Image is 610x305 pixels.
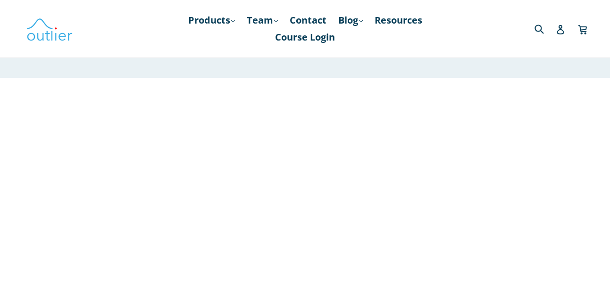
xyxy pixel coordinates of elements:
img: Outlier Linguistics [26,15,73,42]
a: Products [184,12,240,29]
a: Course Login [270,29,340,46]
a: Contact [285,12,331,29]
input: Search [532,19,558,38]
a: Team [242,12,283,29]
a: Resources [370,12,427,29]
a: Blog [334,12,368,29]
